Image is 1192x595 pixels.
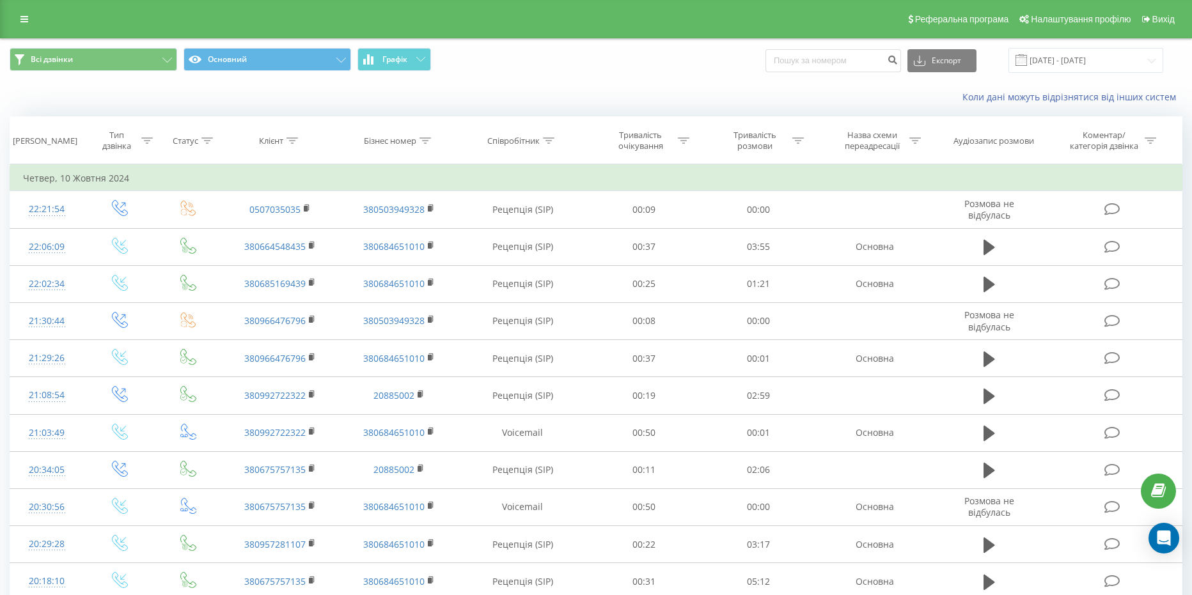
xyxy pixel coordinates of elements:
span: Графік [382,55,407,64]
td: Рецепція (SIP) [459,340,586,377]
div: Аудіозапис розмови [953,135,1034,146]
div: 22:06:09 [23,235,70,259]
td: Рецепція (SIP) [459,265,586,302]
input: Пошук за номером [765,49,901,72]
td: Основна [815,488,934,525]
td: 03:55 [701,228,815,265]
td: 00:19 [586,377,701,414]
span: Розмова не відбулась [964,309,1014,332]
td: Рецепція (SIP) [459,302,586,339]
a: 380684651010 [363,277,425,290]
a: 380675757135 [244,463,306,475]
span: Вихід [1152,14,1175,24]
td: 03:17 [701,526,815,563]
a: 0507035035 [249,203,301,215]
td: Четвер, 10 Жовтня 2024 [10,166,1182,191]
div: Статус [173,135,198,146]
td: Voicemail [459,414,586,451]
span: Всі дзвінки [31,54,73,65]
td: 00:00 [701,302,815,339]
div: Тривалість розмови [721,130,789,151]
a: 380685169439 [244,277,306,290]
a: 380684651010 [363,426,425,438]
a: 380957281107 [244,538,306,550]
td: Основна [815,340,934,377]
td: Рецепція (SIP) [459,451,586,488]
div: Назва схеми переадресації [838,130,906,151]
div: 20:18:10 [23,569,70,594]
div: 20:30:56 [23,495,70,520]
div: 22:02:34 [23,272,70,297]
div: 20:29:28 [23,532,70,557]
div: Open Intercom Messenger [1149,523,1179,553]
div: 21:30:44 [23,309,70,334]
td: 00:01 [701,414,815,451]
a: 380966476796 [244,314,306,327]
td: 00:50 [586,488,701,525]
a: 380503949328 [363,314,425,327]
a: 380992722322 [244,389,306,401]
span: Реферальна програма [915,14,1009,24]
td: Основна [815,265,934,302]
button: Графік [357,48,431,71]
a: 380684651010 [363,500,425,513]
a: Коли дані можуть відрізнятися вiд інших систем [962,91,1182,103]
td: 02:59 [701,377,815,414]
a: 380684651010 [363,575,425,587]
a: 380684651010 [363,352,425,364]
a: 380503949328 [363,203,425,215]
td: 00:00 [701,191,815,228]
div: Клієнт [259,135,283,146]
span: Розмова не відбулась [964,495,1014,518]
a: 380684651010 [363,538,425,550]
div: Тривалість очікування [606,130,675,151]
a: 380675757135 [244,575,306,587]
a: 380664548435 [244,240,306,252]
div: Тип дзвінка [95,130,139,151]
td: 00:50 [586,414,701,451]
td: Основна [815,414,934,451]
td: 00:00 [701,488,815,525]
div: [PERSON_NAME] [13,135,77,146]
td: Рецепція (SIP) [459,228,586,265]
td: 00:37 [586,228,701,265]
a: 20885002 [373,463,414,475]
a: 380992722322 [244,426,306,438]
td: 00:08 [586,302,701,339]
div: Бізнес номер [364,135,416,146]
td: Рецепція (SIP) [459,377,586,414]
td: Рецепція (SIP) [459,526,586,563]
div: Співробітник [487,135,540,146]
td: 00:09 [586,191,701,228]
td: Рецепція (SIP) [459,191,586,228]
a: 380684651010 [363,240,425,252]
div: 21:29:26 [23,346,70,371]
a: 380966476796 [244,352,306,364]
button: Всі дзвінки [10,48,177,71]
td: 02:06 [701,451,815,488]
td: 00:01 [701,340,815,377]
div: Коментар/категорія дзвінка [1067,130,1141,151]
td: Основна [815,526,934,563]
div: 21:08:54 [23,383,70,408]
td: 01:21 [701,265,815,302]
td: 00:11 [586,451,701,488]
span: Налаштування профілю [1031,14,1131,24]
div: 22:21:54 [23,197,70,222]
td: Voicemail [459,488,586,525]
button: Основний [184,48,351,71]
button: Експорт [907,49,976,72]
div: 20:34:05 [23,458,70,483]
a: 20885002 [373,389,414,401]
td: 00:22 [586,526,701,563]
div: 21:03:49 [23,421,70,445]
td: 00:37 [586,340,701,377]
td: Основна [815,228,934,265]
td: 00:25 [586,265,701,302]
a: 380675757135 [244,500,306,513]
span: Розмова не відбулась [964,197,1014,221]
